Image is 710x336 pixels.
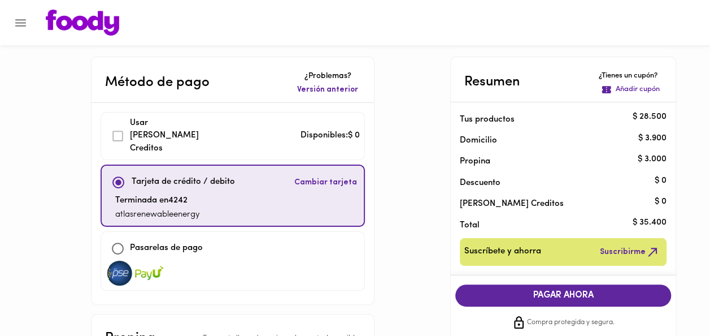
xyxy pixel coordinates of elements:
button: Añadir cupón [599,82,662,97]
img: visa [135,261,163,286]
button: Suscribirme [598,243,662,261]
p: $ 0 [655,196,667,208]
button: Menu [7,9,34,37]
span: Versión anterior [297,84,358,96]
span: Suscríbete y ahorra [464,245,541,259]
iframe: Messagebird Livechat Widget [644,270,699,325]
p: [PERSON_NAME] Creditos [460,198,648,210]
span: Suscribirme [600,245,660,259]
p: Pasarelas de pago [130,242,203,255]
p: Resumen [464,72,520,92]
span: Cambiar tarjeta [294,177,357,188]
span: PAGAR AHORA [467,290,660,301]
p: atlasrenewableenergy [115,209,200,222]
p: Tarjeta de crédito / debito [132,176,235,189]
p: Total [460,219,648,231]
p: ¿Tienes un cupón? [599,71,662,81]
p: Propina [460,156,648,167]
p: Tus productos [460,114,648,126]
p: Método de pago [105,72,210,93]
p: Disponibles: $ 0 [300,130,360,143]
p: Descuento [460,177,500,189]
span: Compra protegida y segura. [527,317,615,329]
p: $ 0 [655,175,667,187]
p: Domicilio [460,135,497,147]
p: Terminada en 4242 [115,195,200,208]
img: visa [106,261,134,286]
p: ¿Problemas? [295,71,360,82]
p: $ 3.000 [638,153,667,165]
button: Versión anterior [295,82,360,98]
p: $ 28.500 [633,111,667,123]
p: $ 3.900 [638,132,667,144]
p: Añadir cupón [616,84,660,95]
button: PAGAR AHORA [455,285,671,307]
p: Usar [PERSON_NAME] Creditos [130,117,207,156]
p: $ 35.400 [633,217,667,229]
img: logo.png [46,10,119,36]
button: Cambiar tarjeta [292,170,359,195]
